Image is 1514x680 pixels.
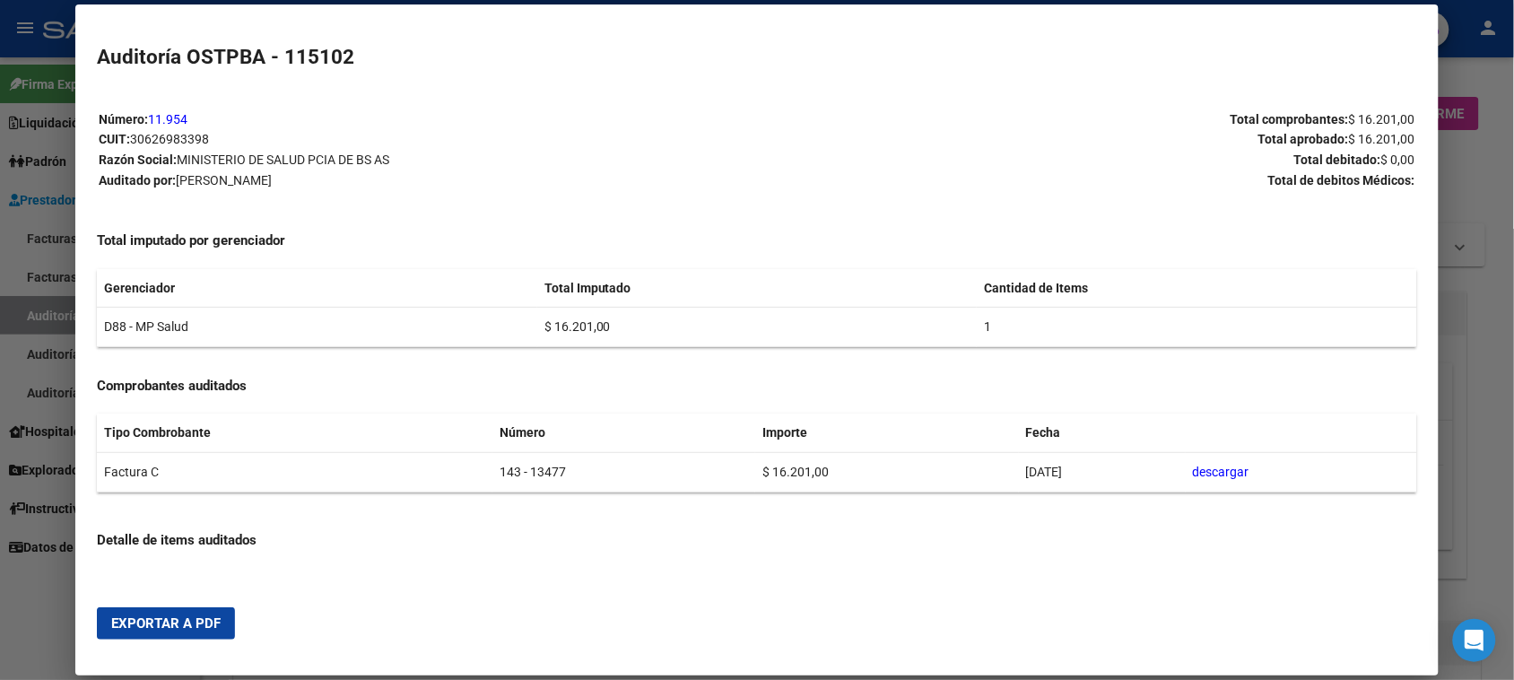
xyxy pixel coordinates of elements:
[755,453,1019,493] td: $ 16.201,00
[130,132,209,146] span: 30626983398
[492,453,756,493] td: 143 - 13477
[1193,465,1249,479] a: descargar
[99,150,756,170] p: Razón Social:
[97,376,1416,397] h4: Comprobantes auditados
[758,129,1415,150] p: Total aprobado:
[1453,619,1496,662] div: Open Intercom Messenger
[1019,414,1186,452] th: Fecha
[758,109,1415,130] p: Total comprobantes:
[99,109,756,130] p: Número:
[758,170,1415,191] p: Total de debitos Médicos:
[755,414,1019,452] th: Importe
[492,414,756,452] th: Número
[97,231,1416,251] h4: Total imputado por gerenciador
[97,42,1416,73] h2: Auditoría OSTPBA - 115102
[176,173,272,187] span: [PERSON_NAME]
[97,414,492,452] th: Tipo Combrobante
[99,170,756,191] p: Auditado por:
[977,269,1416,308] th: Cantidad de Items
[111,615,221,632] span: Exportar a PDF
[177,153,389,167] span: MINISTERIO DE SALUD PCIA DE BS AS
[1381,153,1415,167] span: $ 0,00
[97,607,235,640] button: Exportar a PDF
[977,308,1416,347] td: 1
[537,269,977,308] th: Total Imputado
[97,530,1416,551] h4: Detalle de items auditados
[758,150,1415,170] p: Total debitado:
[1019,453,1186,493] td: [DATE]
[148,112,187,126] a: 11.954
[97,453,492,493] td: Factura C
[97,308,536,347] td: D88 - MP Salud
[1349,132,1415,146] span: $ 16.201,00
[537,308,977,347] td: $ 16.201,00
[97,269,536,308] th: Gerenciador
[1349,112,1415,126] span: $ 16.201,00
[99,129,756,150] p: CUIT:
